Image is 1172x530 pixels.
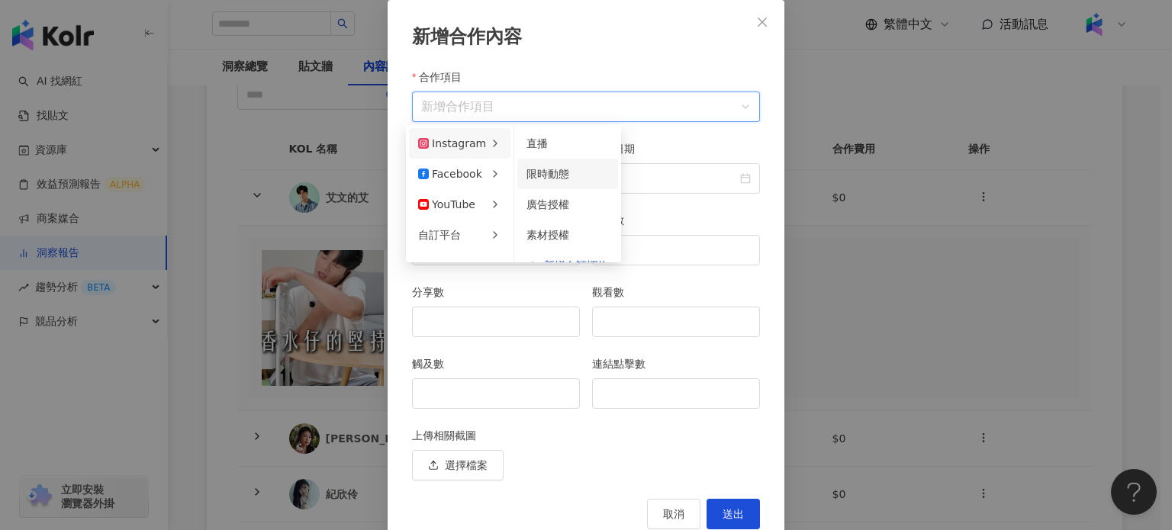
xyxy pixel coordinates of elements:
[445,459,488,471] span: 選擇檔案
[526,229,569,241] span: 素材授權
[412,450,504,480] button: 選擇檔案
[747,7,778,37] button: Close
[412,284,456,300] label: 分享數
[412,355,456,372] label: 觸及數
[592,355,657,372] label: 連結點擊數
[418,226,461,243] div: 自訂平台
[418,135,486,152] div: Instagram
[418,196,475,213] div: YouTube
[647,499,700,529] button: 取消
[526,198,569,210] span: 廣告授權
[756,16,768,28] span: close
[592,284,636,300] label: 觀看數
[601,170,737,187] input: 發文日期
[412,427,488,444] label: 上傳相關截圖
[526,137,548,149] span: 直播
[707,499,760,529] button: 送出
[526,168,569,180] span: 限時動態
[418,165,482,182] div: Facebook
[526,257,609,274] button: 新增自訂欄位
[413,379,579,408] input: 觸及數
[412,24,760,50] div: 新增合作內容
[413,307,579,336] input: 分享數
[663,508,684,520] span: 取消
[412,69,473,85] label: 合作項目
[723,508,744,520] span: 送出
[593,236,759,265] input: 留言數
[593,379,759,408] input: 連結點擊數
[544,260,608,271] span: 新增自訂欄位
[593,307,759,336] input: 觀看數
